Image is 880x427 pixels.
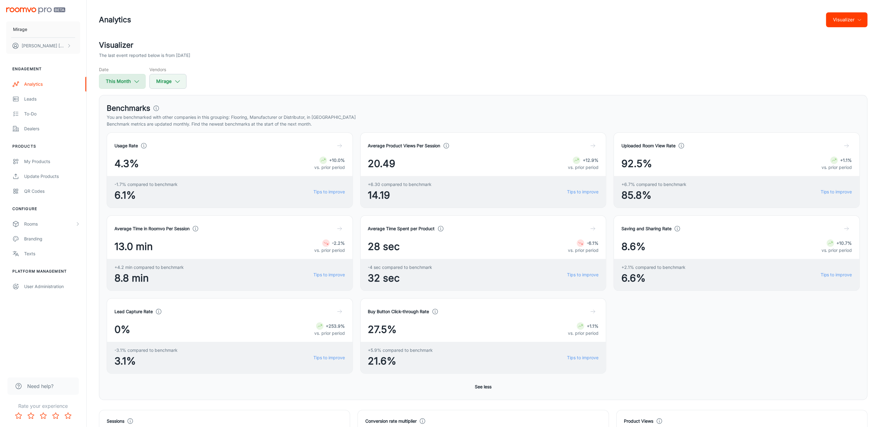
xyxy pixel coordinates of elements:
[114,271,184,286] span: 8.8 min
[99,40,868,51] h2: Visualizer
[621,225,672,232] h4: Saving and Sharing Rate
[826,12,868,27] button: Visualizer
[5,402,81,410] p: Rate your experience
[326,323,345,329] strong: +253.9%
[567,188,599,195] a: Tips to improve
[149,74,187,89] button: Mirage
[837,240,852,246] strong: +10.7%
[24,81,80,88] div: Analytics
[568,247,599,254] p: vs. prior period
[368,156,396,171] span: 20.49
[368,347,433,354] span: +5.9% compared to benchmark
[314,188,345,195] a: Tips to improve
[107,418,124,425] h4: Sessions
[368,264,432,271] span: -4 sec compared to benchmark
[49,410,62,422] button: Rate 4 star
[114,181,178,188] span: -1.7% compared to benchmark
[114,347,178,354] span: -3.1% compared to benchmark
[365,418,417,425] h4: Conversion rate multiplier
[568,330,599,337] p: vs. prior period
[368,271,432,286] span: 32 sec
[822,247,852,254] p: vs. prior period
[114,354,178,369] span: 3.1%
[24,188,80,195] div: QR Codes
[473,381,494,392] button: See less
[149,66,187,73] h5: Vendors
[114,322,130,337] span: 0%
[821,271,852,278] a: Tips to improve
[621,156,652,171] span: 92.5%
[99,52,190,59] p: The last event reported below is from [DATE]
[368,354,433,369] span: 21.6%
[368,239,400,254] span: 28 sec
[114,188,178,203] span: 6.1%
[567,354,599,361] a: Tips to improve
[6,7,65,14] img: Roomvo PRO Beta
[621,188,686,203] span: 85.8%
[27,382,54,390] span: Need help?
[368,225,435,232] h4: Average Time Spent per Product
[24,110,80,117] div: To-do
[6,21,80,37] button: Mirage
[107,103,150,114] h3: Benchmarks
[822,164,852,171] p: vs. prior period
[22,42,65,49] p: [PERSON_NAME] [PERSON_NAME]
[114,225,190,232] h4: Average Time in Roomvo Per Session
[114,264,184,271] span: +4.2 min compared to benchmark
[368,322,397,337] span: 27.5%
[624,418,654,425] h4: Product Views
[332,240,345,246] strong: -2.2%
[114,239,153,254] span: 13.0 min
[821,188,852,195] a: Tips to improve
[840,157,852,163] strong: +1.1%
[107,121,860,127] p: Benchmark metrics are updated monthly. Find the newest benchmarks at the start of the next month.
[315,247,345,254] p: vs. prior period
[25,410,37,422] button: Rate 2 star
[621,271,685,286] span: 6.6%
[368,181,432,188] span: +6.30 compared to benchmark
[368,308,429,315] h4: Buy Button Click-through Rate
[99,14,131,25] h1: Analytics
[37,410,49,422] button: Rate 3 star
[114,156,139,171] span: 4.3%
[587,240,599,246] strong: -6.1%
[99,74,146,89] button: This Month
[583,157,599,163] strong: +12.9%
[24,125,80,132] div: Dealers
[314,271,345,278] a: Tips to improve
[621,181,686,188] span: +6.7% compared to benchmark
[315,330,345,337] p: vs. prior period
[368,188,432,203] span: 14.19
[24,158,80,165] div: My Products
[621,239,646,254] span: 8.6%
[24,173,80,180] div: Update Products
[6,38,80,54] button: [PERSON_NAME] [PERSON_NAME]
[24,283,80,290] div: User Administration
[24,96,80,102] div: Leads
[315,164,345,171] p: vs. prior period
[99,66,146,73] h5: Date
[24,221,75,227] div: Rooms
[621,264,685,271] span: +2.1% compared to benchmark
[114,142,138,149] h4: Usage Rate
[568,164,599,171] p: vs. prior period
[587,323,599,329] strong: +1.1%
[329,157,345,163] strong: +10.0%
[24,250,80,257] div: Texts
[567,271,599,278] a: Tips to improve
[13,26,27,33] p: Mirage
[24,235,80,242] div: Branding
[621,142,676,149] h4: Uploaded Room View Rate
[314,354,345,361] a: Tips to improve
[107,114,860,121] p: You are benchmarked with other companies in this grouping: Flooring, Manufacturer or Distributor,...
[368,142,440,149] h4: Average Product Views Per Session
[62,410,74,422] button: Rate 5 star
[114,308,153,315] h4: Lead Capture Rate
[12,410,25,422] button: Rate 1 star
